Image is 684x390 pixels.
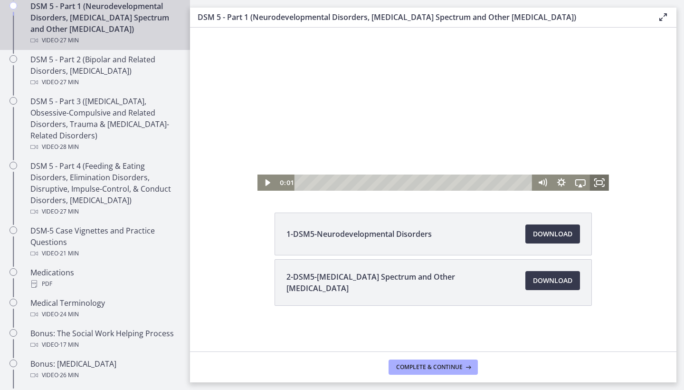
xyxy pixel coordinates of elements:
[198,11,642,23] h3: DSM 5 - Part 1 (Neurodevelopmental Disorders, [MEDICAL_DATA] Spectrum and Other [MEDICAL_DATA])
[30,141,179,153] div: Video
[286,271,514,294] span: 2-DSM5-[MEDICAL_DATA] Spectrum and Other [MEDICAL_DATA]
[58,339,79,351] span: · 17 min
[30,77,179,88] div: Video
[58,370,79,381] span: · 26 min
[525,271,580,290] a: Download
[389,360,478,375] button: Complete & continue
[30,225,179,259] div: DSM-5 Case Vignettes and Practice Questions
[58,35,79,46] span: · 27 min
[30,248,179,259] div: Video
[286,228,432,240] span: 1-DSM5-Neurodevelopmental Disorders
[30,309,179,320] div: Video
[30,358,179,381] div: Bonus: [MEDICAL_DATA]
[30,297,179,320] div: Medical Terminology
[30,54,179,88] div: DSM 5 - Part 2 (Bipolar and Related Disorders, [MEDICAL_DATA])
[30,339,179,351] div: Video
[396,363,463,371] span: Complete & continue
[58,248,79,259] span: · 21 min
[30,206,179,217] div: Video
[30,370,179,381] div: Video
[30,35,179,46] div: Video
[30,0,179,46] div: DSM 5 - Part 1 (Neurodevelopmental Disorders, [MEDICAL_DATA] Spectrum and Other [MEDICAL_DATA])
[30,160,179,217] div: DSM 5 - Part 4 (Feeding & Eating Disorders, Elimination Disorders, Disruptive, Impulse-Control, &...
[58,309,79,320] span: · 24 min
[533,228,572,240] span: Download
[58,206,79,217] span: · 27 min
[30,328,179,351] div: Bonus: The Social Work Helping Process
[30,278,179,290] div: PDF
[58,141,79,153] span: · 28 min
[533,275,572,286] span: Download
[30,96,179,153] div: DSM 5 - Part 3 ([MEDICAL_DATA], Obsessive-Compulsive and Related Disorders, Trauma & [MEDICAL_DAT...
[58,77,79,88] span: · 27 min
[30,267,179,290] div: Medications
[525,224,580,244] a: Download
